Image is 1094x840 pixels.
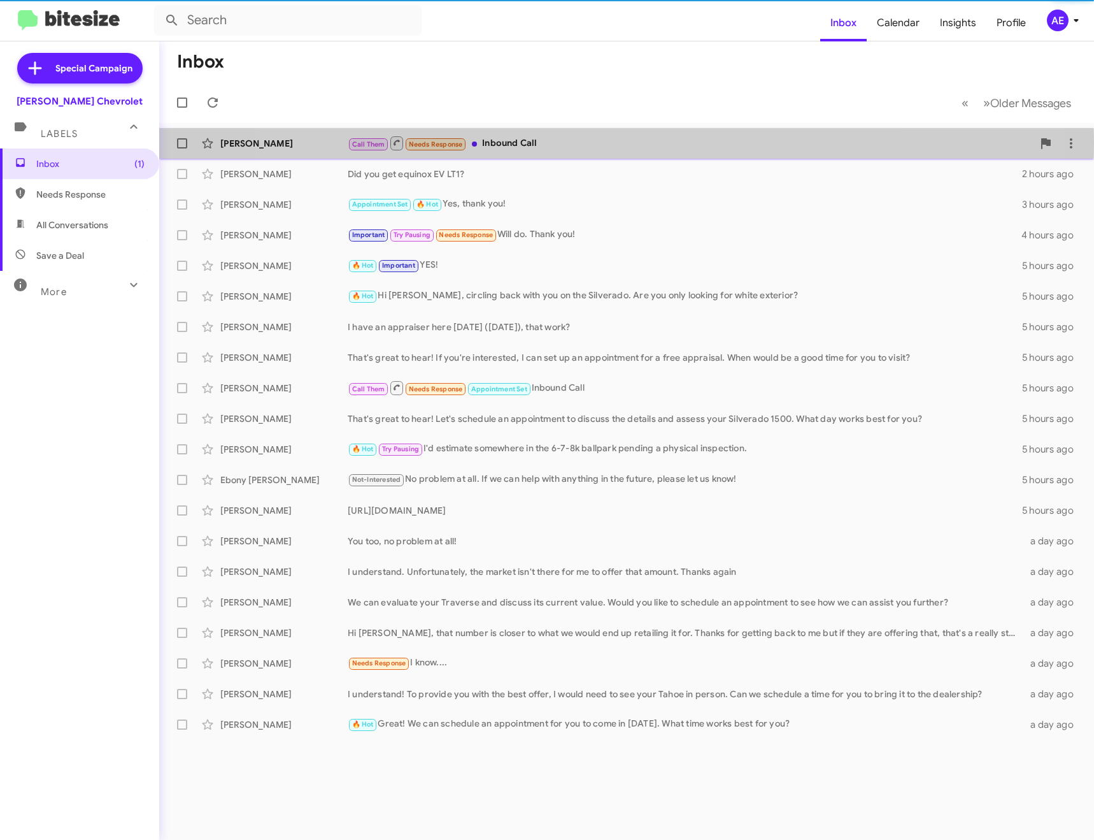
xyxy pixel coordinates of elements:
[36,157,145,170] span: Inbox
[1022,259,1084,272] div: 5 hours ago
[1022,321,1084,333] div: 5 hours ago
[220,688,348,700] div: [PERSON_NAME]
[1022,351,1084,364] div: 5 hours ago
[348,258,1022,273] div: YES!
[348,442,1022,456] div: I'd estimate somewhere in the 6-7-8k ballpark pending a physical inspection.
[352,292,374,300] span: 🔥 Hot
[1025,596,1084,609] div: a day ago
[1025,535,1084,547] div: a day ago
[352,200,408,208] span: Appointment Set
[177,52,224,72] h1: Inbox
[348,626,1025,639] div: Hi [PERSON_NAME], that number is closer to what we would end up retailing it for. Thanks for gett...
[382,261,415,270] span: Important
[348,688,1025,700] div: I understand! To provide you with the best offer, I would need to see your Tahoe in person. Can w...
[1022,382,1084,395] div: 5 hours ago
[352,445,374,453] span: 🔥 Hot
[36,219,108,231] span: All Conversations
[220,321,348,333] div: [PERSON_NAME]
[41,128,78,140] span: Labels
[220,290,348,303] div: [PERSON_NAME]
[220,137,348,150] div: [PERSON_NAME]
[348,412,1022,425] div: That's great to hear! Let's schedule an appointment to discuss the details and assess your Silver...
[1025,718,1084,731] div: a day ago
[1022,474,1084,486] div: 5 hours ago
[17,53,143,83] a: Special Campaign
[36,188,145,201] span: Needs Response
[220,198,348,211] div: [PERSON_NAME]
[348,656,1025,670] div: I know....
[1025,565,1084,578] div: a day ago
[820,4,867,41] a: Inbox
[1022,412,1084,425] div: 5 hours ago
[352,475,401,484] span: Not-Interested
[220,382,348,395] div: [PERSON_NAME]
[409,385,463,393] span: Needs Response
[348,717,1025,732] div: Great! We can schedule an appointment for you to come in [DATE]. What time works best for you?
[352,261,374,270] span: 🔥 Hot
[220,168,348,180] div: [PERSON_NAME]
[867,4,930,41] a: Calendar
[1025,626,1084,639] div: a day ago
[1025,657,1084,670] div: a day ago
[348,321,1022,333] div: I have an appraiser here [DATE] ([DATE]), that work?
[986,4,1036,41] a: Profile
[220,596,348,609] div: [PERSON_NAME]
[348,351,1022,364] div: That's great to hear! If you're interested, I can set up an appointment for a free appraisal. Whe...
[220,351,348,364] div: [PERSON_NAME]
[1036,10,1080,31] button: AE
[954,90,976,116] button: Previous
[348,135,1033,151] div: Inbound Call
[348,228,1021,242] div: Will do. Thank you!
[220,229,348,242] div: [PERSON_NAME]
[220,718,348,731] div: [PERSON_NAME]
[471,385,527,393] span: Appointment Set
[348,535,1025,547] div: You too, no problem at all!
[220,259,348,272] div: [PERSON_NAME]
[416,200,438,208] span: 🔥 Hot
[352,385,385,393] span: Call Them
[1022,290,1084,303] div: 5 hours ago
[1022,198,1084,211] div: 3 hours ago
[382,445,419,453] span: Try Pausing
[36,249,84,262] span: Save a Deal
[348,565,1025,578] div: I understand. Unfortunately, the market isn't there for me to offer that amount. Thanks again
[1047,10,1069,31] div: AE
[439,231,493,239] span: Needs Response
[220,657,348,670] div: [PERSON_NAME]
[1022,168,1084,180] div: 2 hours ago
[220,565,348,578] div: [PERSON_NAME]
[220,626,348,639] div: [PERSON_NAME]
[352,720,374,728] span: 🔥 Hot
[352,659,406,667] span: Needs Response
[220,535,348,547] div: [PERSON_NAME]
[220,412,348,425] div: [PERSON_NAME]
[17,95,143,108] div: [PERSON_NAME] Chevrolet
[348,380,1022,396] div: Inbound Call
[55,62,132,75] span: Special Campaign
[41,286,67,298] span: More
[1025,688,1084,700] div: a day ago
[220,443,348,456] div: [PERSON_NAME]
[348,596,1025,609] div: We can evaluate your Traverse and discuss its current value. Would you like to schedule an appoin...
[348,289,1022,303] div: Hi [PERSON_NAME], circling back with you on the Silverado. Are you only looking for white exterior?
[220,504,348,517] div: [PERSON_NAME]
[1021,229,1084,242] div: 4 hours ago
[930,4,986,41] a: Insights
[1022,443,1084,456] div: 5 hours ago
[962,95,969,111] span: «
[976,90,1079,116] button: Next
[990,96,1071,110] span: Older Messages
[348,168,1022,180] div: Did you get equinox EV LT1?
[955,90,1079,116] nav: Page navigation example
[1022,504,1084,517] div: 5 hours ago
[983,95,990,111] span: »
[352,231,385,239] span: Important
[409,140,463,148] span: Needs Response
[348,472,1022,487] div: No problem at all. If we can help with anything in the future, please let us know!
[348,197,1022,212] div: Yes, thank you!
[134,157,145,170] span: (1)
